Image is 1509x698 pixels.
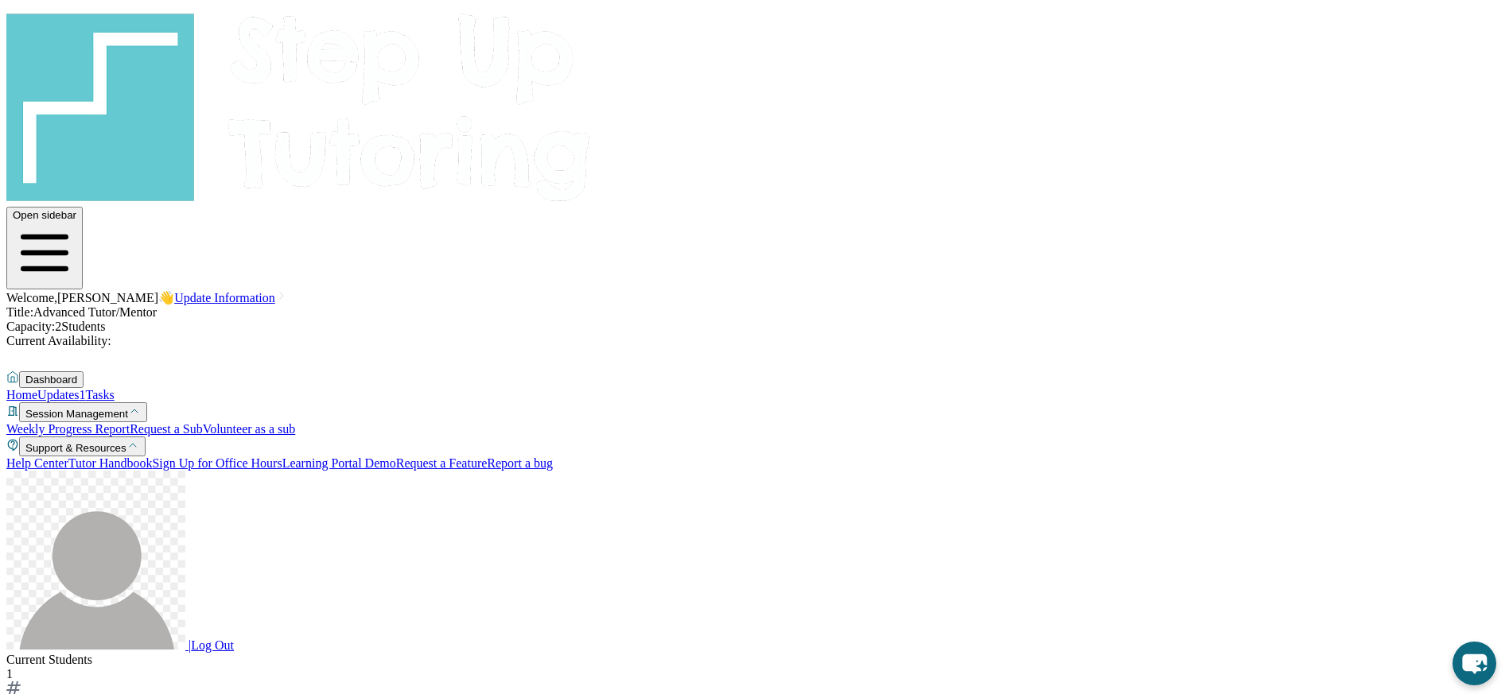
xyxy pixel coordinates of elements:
[152,456,282,470] a: Sign Up for Office Hours
[6,667,1503,681] div: 1
[6,681,21,694] img: card
[6,388,37,401] a: Home
[203,422,296,436] a: Volunteer as a sub
[6,207,83,289] button: Open sidebar
[1453,642,1496,685] button: chat-button
[33,305,157,319] span: Advanced Tutor/Mentor
[19,436,146,456] button: Support & Resources
[37,388,79,401] span: Updates
[55,320,105,333] span: 2 Students
[174,291,288,304] a: Update Information
[25,374,77,386] span: Dashboard
[19,402,147,422] button: Session Management
[6,471,185,650] img: user-img
[19,371,84,388] button: Dashboard
[6,334,111,347] span: Current Availability:
[396,456,488,470] a: Request a Feature
[37,388,85,401] a: Updates1
[282,456,396,470] a: Learning Portal Demo
[6,6,592,204] img: logo
[6,320,55,333] span: Capacity:
[6,291,174,304] span: Welcome, [PERSON_NAME] 👋
[6,305,33,319] span: Title:
[6,653,1503,667] div: Current Students
[80,388,86,401] span: 1
[25,442,126,454] span: Support & Resources
[189,638,191,652] span: |
[6,422,130,436] a: Weekly Progress Report
[275,289,288,302] img: Chevron Right
[191,638,234,652] span: Log Out
[130,422,203,436] a: Request a Sub
[86,388,115,401] a: Tasks
[25,408,128,420] span: Session Management
[6,456,68,470] a: Help Center
[68,456,153,470] a: Tutor Handbook
[487,456,553,470] a: Report a bug
[13,209,76,221] span: Open sidebar
[6,638,234,652] a: |Log Out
